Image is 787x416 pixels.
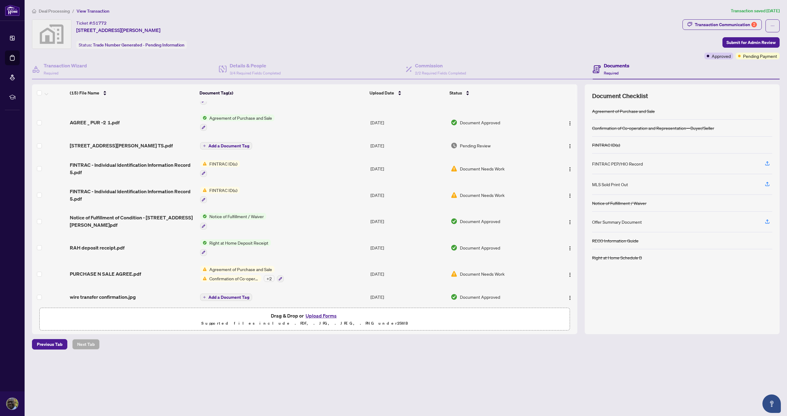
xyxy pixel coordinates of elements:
[592,125,714,131] div: Confirmation of Co-operation and Representation—Buyer/Seller
[200,187,240,203] button: Status IconFINTRAC ID(s)
[37,339,62,349] span: Previous Tab
[200,213,207,220] img: Status Icon
[592,218,642,225] div: Offer Summary Document
[731,7,780,14] article: Transaction saved [DATE]
[565,243,575,253] button: Logo
[726,38,776,47] span: Submit for Admin Review
[200,142,252,150] button: Add a Document Tag
[722,37,780,48] button: Submit for Admin Review
[451,218,457,225] img: Document Status
[70,161,195,176] span: FINTRAC - Individual Identification Information Record 5.pdf
[568,144,572,149] img: Logo
[200,160,240,177] button: Status IconFINTRAC ID(s)
[40,308,570,331] span: Drag & Drop orUpload FormsSupported files include .PDF, .JPG, .JPEG, .PNG under25MB
[712,53,731,59] span: Approved
[447,84,547,102] th: Status
[695,20,757,30] div: Transaction Communication
[70,142,173,149] span: [STREET_ADDRESS][PERSON_NAME] TS.pdf
[230,62,281,69] h4: Details & People
[72,7,74,14] li: /
[200,114,207,121] img: Status Icon
[568,272,572,277] img: Logo
[368,136,449,155] td: [DATE]
[32,9,36,13] span: home
[70,270,141,278] span: PURCHASE N SALE AGREE.pdf
[451,270,457,277] img: Document Status
[565,164,575,174] button: Logo
[460,192,504,198] span: Document Needs Work
[207,266,275,273] span: Agreement of Purchase and Sale
[5,5,20,16] img: logo
[568,295,572,300] img: Logo
[32,20,71,49] img: svg%3e
[568,121,572,126] img: Logo
[460,270,504,277] span: Document Needs Work
[682,19,762,30] button: Transaction Communication2
[368,110,449,136] td: [DATE]
[264,275,275,282] div: + 2
[93,20,107,26] span: 51772
[70,244,125,251] span: RAH deposit receipt.pdf
[592,254,642,261] div: Right at Home Schedule B
[207,275,261,282] span: Confirmation of Co-operation and Representation—Buyer/Seller
[415,62,466,69] h4: Commission
[592,181,628,188] div: MLS Sold Print Out
[200,266,284,282] button: Status IconAgreement of Purchase and SaleStatus IconConfirmation of Co-operation and Representati...
[743,53,777,59] span: Pending Payment
[451,165,457,172] img: Document Status
[70,214,195,229] span: Notice of Fulfillment of Condition - [STREET_ADDRESS][PERSON_NAME]pdf
[207,160,240,167] span: FINTRAC ID(s)
[568,220,572,225] img: Logo
[592,92,648,100] span: Document Checklist
[271,312,338,320] span: Drag & Drop or
[604,71,619,75] span: Required
[460,142,491,149] span: Pending Review
[43,320,566,327] p: Supported files include .PDF, .JPG, .JPEG, .PNG under 25 MB
[368,208,449,234] td: [DATE]
[200,213,266,230] button: Status IconNotice of Fulfillment / Waiver
[200,187,207,194] img: Status Icon
[70,90,99,96] span: (15) File Name
[451,294,457,300] img: Document Status
[460,119,500,126] span: Document Approved
[70,188,195,202] span: FINTRAC - Individual Identification Information Record 5.pdf
[200,266,207,273] img: Status Icon
[368,182,449,208] td: [DATE]
[451,244,457,251] img: Document Status
[568,167,572,172] img: Logo
[200,239,271,256] button: Status IconRight at Home Deposit Receipt
[592,108,655,114] div: Agreement of Purchase and Sale
[230,71,281,75] span: 3/4 Required Fields Completed
[762,394,781,413] button: Open asap
[207,114,275,121] span: Agreement of Purchase and Sale
[200,293,252,301] button: Add a Document Tag
[368,287,449,307] td: [DATE]
[200,275,207,282] img: Status Icon
[200,239,207,246] img: Status Icon
[44,62,87,69] h4: Transaction Wizard
[207,239,271,246] span: Right at Home Deposit Receipt
[44,71,58,75] span: Required
[367,84,447,102] th: Upload Date
[208,144,249,148] span: Add a Document Tag
[592,200,647,206] div: Notice of Fulfillment / Waiver
[592,160,643,167] div: FINTRAC PEP/HIO Record
[592,142,620,148] div: FINTRAC ID(s)
[6,398,18,410] img: Profile Icon
[415,71,466,75] span: 2/2 Required Fields Completed
[370,90,394,96] span: Upload Date
[197,84,367,102] th: Document Tag(s)
[368,234,449,261] td: [DATE]
[565,118,575,127] button: Logo
[568,193,572,198] img: Logo
[72,339,100,350] button: Next Tab
[451,192,457,198] img: Document Status
[70,293,136,301] span: wire transfer confirmation.jpg
[208,295,249,299] span: Add a Document Tag
[449,90,462,96] span: Status
[368,155,449,182] td: [DATE]
[203,144,206,147] span: plus
[76,41,187,49] div: Status:
[39,8,70,14] span: Deal Processing
[32,339,67,350] button: Previous Tab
